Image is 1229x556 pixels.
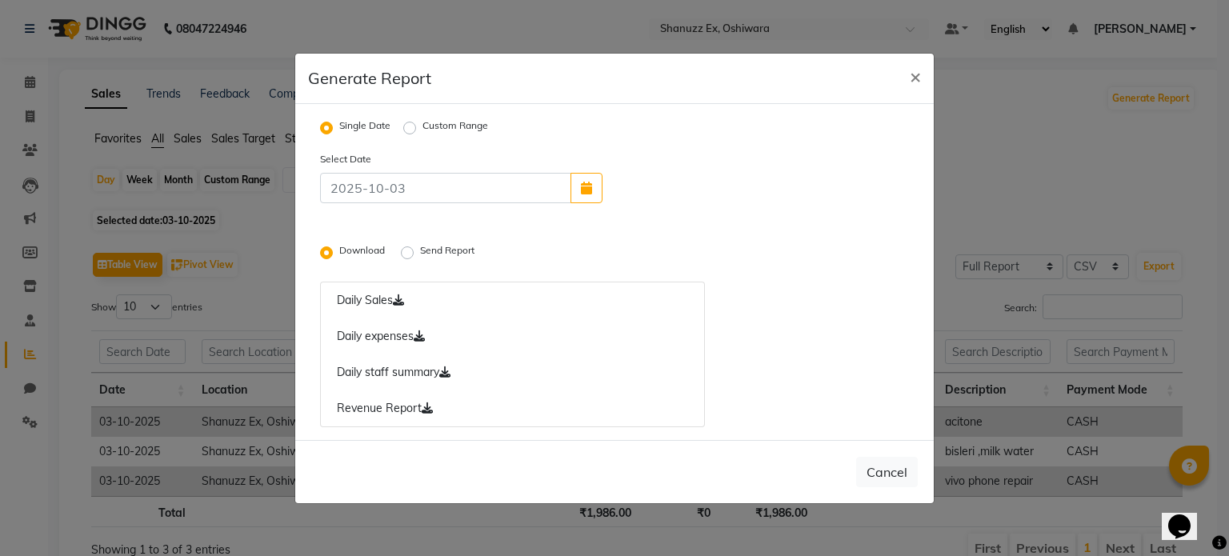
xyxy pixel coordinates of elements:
[420,243,478,262] label: Send Report
[856,457,918,487] button: Cancel
[320,318,705,355] a: Daily expenses
[308,66,431,90] h5: Generate Report
[320,173,571,203] input: 2025-10-03
[910,64,921,88] span: ×
[422,118,488,138] label: Custom Range
[320,282,705,319] a: Daily Sales
[308,152,462,166] label: Select Date
[1162,492,1213,540] iframe: chat widget
[320,390,705,427] a: Revenue Report
[897,54,934,98] button: Close
[339,118,390,138] label: Single Date
[320,354,705,391] a: Daily staff summary
[339,243,388,262] label: Download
